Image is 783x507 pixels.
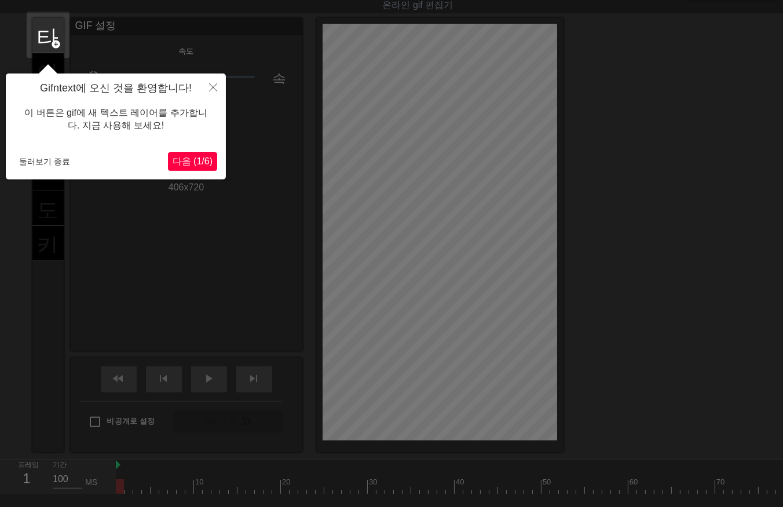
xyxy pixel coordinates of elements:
[168,152,217,171] button: 다음
[14,95,217,144] div: 이 버튼은 gif에 새 텍스트 레이어를 추가합니다. 지금 사용해 보세요!
[14,153,75,170] button: 둘러보기 종료
[14,82,217,95] h4: Gifntext에 오신 것을 환영합니다!
[173,156,213,166] span: 다음 (1/6)
[200,74,226,100] button: 닫다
